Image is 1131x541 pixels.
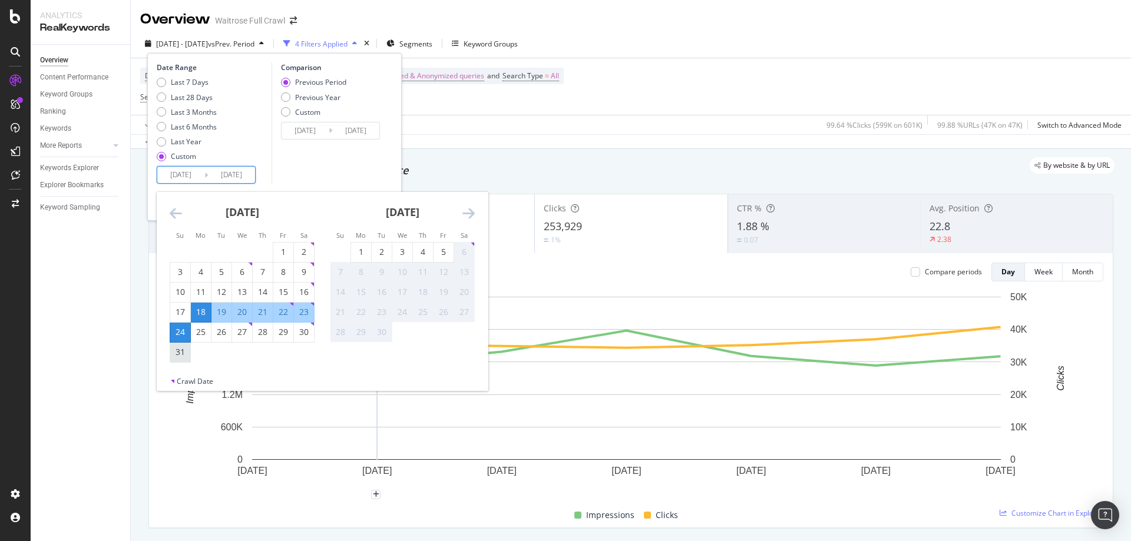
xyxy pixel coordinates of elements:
div: 2 [372,246,392,258]
div: 1% [551,235,561,245]
td: Choose Sunday, August 17, 2025 as your check-in date. It’s available. [170,302,191,322]
td: Not available. Thursday, September 11, 2025 [413,262,434,282]
div: Last 28 Days [157,92,217,102]
div: arrow-right-arrow-left [290,16,297,25]
text: [DATE] [362,466,392,476]
a: Explorer Bookmarks [40,179,122,191]
td: Choose Friday, August 29, 2025 as your check-in date. It’s available. [273,322,294,342]
span: Non-Branded & Anonymized queries [364,68,484,84]
div: Last 3 Months [171,107,217,117]
text: 1.2M [221,390,243,400]
small: We [237,231,247,240]
small: We [398,231,407,240]
div: Last 3 Months [157,107,217,117]
text: [DATE] [611,466,641,476]
div: 19 [434,286,454,298]
svg: A chart. [158,291,1094,494]
div: Last 7 Days [157,77,217,87]
td: Selected. Thursday, August 21, 2025 [253,302,273,322]
div: 99.88 % URLs ( 47K on 47K ) [937,120,1023,130]
td: Choose Saturday, August 30, 2025 as your check-in date. It’s available. [294,322,315,342]
div: 30 [372,326,392,338]
div: Previous Year [295,92,340,102]
small: Fr [440,231,447,240]
div: Custom [295,107,320,117]
td: Choose Sunday, August 10, 2025 as your check-in date. It’s available. [170,282,191,302]
a: Keywords Explorer [40,162,122,174]
img: Equal [737,238,742,242]
div: Keyword Groups [464,39,518,49]
div: 28 [330,326,350,338]
span: 1.88 % [737,219,769,233]
div: Comparison [281,62,383,72]
button: Apply [140,115,174,134]
div: 7 [330,266,350,278]
td: Choose Sunday, August 3, 2025 as your check-in date. It’s available. [170,262,191,282]
td: Not available. Saturday, September 20, 2025 [454,282,475,302]
td: Selected. Friday, August 22, 2025 [273,302,294,322]
td: Not available. Tuesday, September 16, 2025 [372,282,392,302]
span: CTR % [737,203,762,214]
span: Avg. Position [930,203,980,214]
div: 21 [330,306,350,318]
td: Selected. Saturday, August 23, 2025 [294,302,315,322]
td: Selected. Tuesday, August 19, 2025 [211,302,232,322]
div: Keywords Explorer [40,162,99,174]
div: 8 [351,266,371,278]
div: legacy label [1030,157,1115,174]
text: [DATE] [237,466,267,476]
span: [DATE] - [DATE] [156,39,208,49]
div: Analytics [40,9,121,21]
div: Keyword Sampling [40,201,100,214]
div: 22 [351,306,371,318]
td: Not available. Saturday, September 27, 2025 [454,302,475,322]
small: Th [259,231,266,240]
div: 25 [413,306,433,318]
td: Not available. Tuesday, September 30, 2025 [372,322,392,342]
div: 12 [434,266,454,278]
span: Device [145,71,167,81]
div: Crawl Date [177,376,213,386]
div: 21 [253,306,273,318]
div: 11 [413,266,433,278]
div: Custom [171,151,196,161]
text: 0 [237,454,243,464]
div: 12 [211,286,232,298]
div: 24 [170,326,190,338]
text: Impressions [185,353,195,403]
input: Start Date [282,122,329,139]
small: Fr [280,231,286,240]
td: Choose Tuesday, August 12, 2025 as your check-in date. It’s available. [211,282,232,302]
text: [DATE] [736,466,766,476]
div: Ranking [40,105,66,118]
div: Keywords [40,122,71,135]
span: Segments [399,39,432,49]
button: Keyword Groups [447,34,522,53]
text: Clicks [1056,366,1066,391]
button: 4 Filters Applied [279,34,362,53]
span: Impressions [586,508,634,522]
div: 29 [351,326,371,338]
div: Switch to Advanced Mode [1037,120,1122,130]
td: Choose Wednesday, August 6, 2025 as your check-in date. It’s available. [232,262,253,282]
button: [DATE] - [DATE]vsPrev. Period [140,34,269,53]
span: Customize Chart in Explorer [1011,508,1103,518]
div: 27 [232,326,252,338]
td: Choose Friday, September 5, 2025 as your check-in date. It’s available. [434,242,454,262]
text: 50K [1010,292,1027,302]
input: End Date [332,122,379,139]
div: 29 [273,326,293,338]
button: Day [991,263,1025,281]
td: Not available. Tuesday, September 9, 2025 [372,262,392,282]
small: Sa [461,231,468,240]
div: 30 [294,326,314,338]
td: Choose Saturday, August 2, 2025 as your check-in date. It’s available. [294,242,315,262]
div: 2.38 [937,234,951,244]
div: plus [371,490,381,499]
div: 13 [232,286,252,298]
div: Move backward to switch to the previous month. [170,206,182,221]
div: Last 6 Months [171,122,217,132]
div: 4 [191,266,211,278]
div: Last 7 Days [171,77,209,87]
